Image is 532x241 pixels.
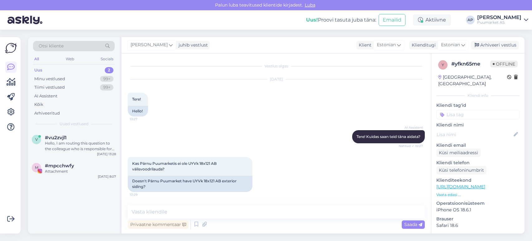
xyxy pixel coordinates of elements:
input: Lisa tag [436,110,520,119]
div: 99+ [100,76,113,82]
div: Minu vestlused [34,76,65,82]
div: Proovi tasuta juba täna: [306,16,376,24]
span: Uued vestlused [60,121,89,127]
span: AI Assistent [400,125,423,130]
span: v [35,137,38,142]
span: Tere! Kuidas saan teid täna aidata? [357,134,420,139]
div: Kõik [34,101,43,108]
div: [GEOGRAPHIC_DATA], [GEOGRAPHIC_DATA] [438,74,507,87]
div: Vestlus algas [128,63,425,69]
div: Klient [356,42,371,48]
div: # yfkn65me [451,60,490,68]
div: Uus [34,67,42,73]
div: AP [466,16,475,24]
p: Operatsioonisüsteem [436,200,520,207]
a: [PERSON_NAME]Puumarket AS [477,15,528,25]
div: [DATE] [128,76,425,82]
p: Brauser [436,216,520,222]
p: Kliendi nimi [436,122,520,128]
span: #mpcchwfy [45,163,74,169]
span: Otsi kliente [39,43,64,49]
span: #vu2zvjl1 [45,135,67,140]
div: Tiimi vestlused [34,84,65,91]
div: 99+ [100,84,113,91]
div: 2 [105,67,113,73]
p: Kliendi email [436,142,520,149]
div: Klienditugi [409,42,436,48]
div: juhib vestlust [176,42,208,48]
b: Uus! [306,17,318,23]
div: Puumarket AS [477,20,521,25]
div: AI Assistent [34,93,57,99]
div: Socials [99,55,115,63]
p: Safari 18.6 [436,222,520,229]
div: Arhiveeritud [34,110,60,116]
span: Estonian [377,42,396,48]
div: Hello! [128,106,148,116]
div: Küsi meiliaadressi [436,149,481,157]
div: Hello, I am routing this question to the colleague who is responsible for this topic. The reply m... [45,140,116,152]
span: 10:27 [130,117,153,121]
p: Klienditeekond [436,177,520,184]
div: Web [65,55,75,63]
span: m [35,165,38,170]
span: Saada [404,222,422,227]
input: Lisa nimi [437,131,512,138]
div: Privaatne kommentaar [128,220,189,229]
div: [PERSON_NAME] [477,15,521,20]
div: [DATE] 13:28 [97,152,116,156]
span: [PERSON_NAME] [131,42,168,48]
div: Attachment [45,169,116,174]
div: Doesn't Pärnu Puumarket have UYVk 18x121 AB exterior siding? [128,176,252,192]
div: Aktiivne [413,14,451,26]
span: Offline [490,61,518,67]
span: Kas Pärnu Puumarketis ei ole UYVk 18x121 AB välisvoodrilauda? [132,161,218,171]
a: [URL][DOMAIN_NAME] [436,184,485,189]
div: Küsi telefoninumbrit [436,166,486,175]
button: Emailid [379,14,405,26]
p: iPhone OS 18.6.1 [436,207,520,213]
span: y [442,62,444,67]
div: All [33,55,40,63]
p: Kliendi tag'id [436,102,520,109]
span: Nähtud ✓ 10:27 [399,144,423,148]
div: Kliendi info [436,93,520,98]
p: Vaata edasi ... [436,192,520,198]
span: Luba [303,2,317,8]
span: 10:29 [130,192,153,197]
span: Tere! [132,97,141,101]
img: Askly Logo [5,42,17,54]
div: Arhiveeri vestlus [471,41,519,49]
span: Estonian [441,42,460,48]
div: [DATE] 8:07 [98,174,116,179]
p: Kliendi telefon [436,160,520,166]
